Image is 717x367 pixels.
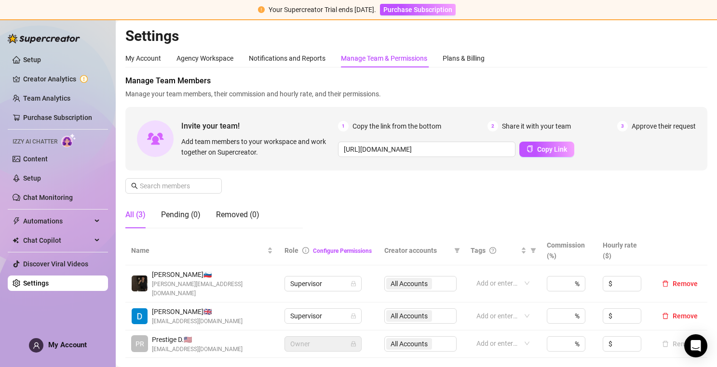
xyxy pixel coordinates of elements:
[131,183,138,189] span: search
[528,243,538,258] span: filter
[48,341,87,349] span: My Account
[23,279,49,287] a: Settings
[125,209,146,221] div: All (3)
[152,306,243,317] span: [PERSON_NAME] 🇬🇧
[380,4,456,15] button: Purchase Subscription
[662,313,669,319] span: delete
[216,209,259,221] div: Removed (0)
[152,345,243,354] span: [EMAIL_ADDRESS][DOMAIN_NAME]
[658,278,702,289] button: Remove
[125,27,707,45] h2: Settings
[454,248,460,253] span: filter
[527,145,533,152] span: copy
[489,247,496,254] span: question-circle
[341,53,427,64] div: Manage Team & Permissions
[290,276,356,291] span: Supervisor
[487,121,498,131] span: 2
[352,121,441,131] span: Copy the link from the bottom
[258,6,265,13] span: exclamation-circle
[632,121,696,131] span: Approve their request
[662,280,669,287] span: delete
[135,339,144,349] span: PR
[502,121,571,131] span: Share it with your team
[530,248,536,253] span: filter
[351,281,356,287] span: lock
[380,6,456,13] a: Purchase Subscription
[23,56,41,64] a: Setup
[673,312,698,320] span: Remove
[23,260,88,268] a: Discover Viral Videos
[152,280,273,298] span: [PERSON_NAME][EMAIL_ADDRESS][DOMAIN_NAME]
[313,248,372,254] a: Configure Permissions
[617,121,628,131] span: 3
[290,337,356,351] span: Owner
[384,245,450,256] span: Creator accounts
[125,89,707,99] span: Manage your team members, their commission and hourly rate, and their permissions.
[673,280,698,288] span: Remove
[132,308,148,324] img: Daniel jones
[125,53,161,64] div: My Account
[351,313,356,319] span: lock
[8,34,80,43] img: logo-BBDzfeDw.svg
[181,136,334,157] span: Add team members to your workspace and work together on Supercreator.
[125,75,707,87] span: Manage Team Members
[176,53,233,64] div: Agency Workspace
[684,334,707,357] div: Open Intercom Messenger
[290,309,356,323] span: Supervisor
[443,53,485,64] div: Plans & Billing
[33,342,40,349] span: user
[23,71,100,87] a: Creator Analytics exclamation-circle
[23,94,70,102] a: Team Analytics
[541,236,596,265] th: Commission (%)
[23,114,92,121] a: Purchase Subscription
[161,209,201,221] div: Pending (0)
[13,237,19,244] img: Chat Copilot
[383,6,452,13] span: Purchase Subscription
[181,120,338,132] span: Invite your team!
[131,245,265,256] span: Name
[284,247,298,254] span: Role
[23,233,92,248] span: Chat Copilot
[152,269,273,280] span: [PERSON_NAME] 🇸🇮
[23,174,41,182] a: Setup
[132,275,148,291] img: Aleksander Ovčar
[152,334,243,345] span: Prestige D. 🇺🇸
[152,317,243,326] span: [EMAIL_ADDRESS][DOMAIN_NAME]
[13,217,20,225] span: thunderbolt
[302,247,309,254] span: info-circle
[140,181,208,191] input: Search members
[537,145,567,153] span: Copy Link
[519,142,574,157] button: Copy Link
[658,338,702,350] button: Remove
[452,243,462,258] span: filter
[471,245,486,256] span: Tags
[269,6,376,13] span: Your Supercreator Trial ends [DATE].
[23,194,73,201] a: Chat Monitoring
[338,121,349,131] span: 1
[658,310,702,322] button: Remove
[597,236,652,265] th: Hourly rate ($)
[249,53,325,64] div: Notifications and Reports
[61,133,76,147] img: AI Chatter
[13,137,57,146] span: Izzy AI Chatter
[23,213,92,229] span: Automations
[351,341,356,347] span: lock
[125,236,279,265] th: Name
[23,155,48,163] a: Content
